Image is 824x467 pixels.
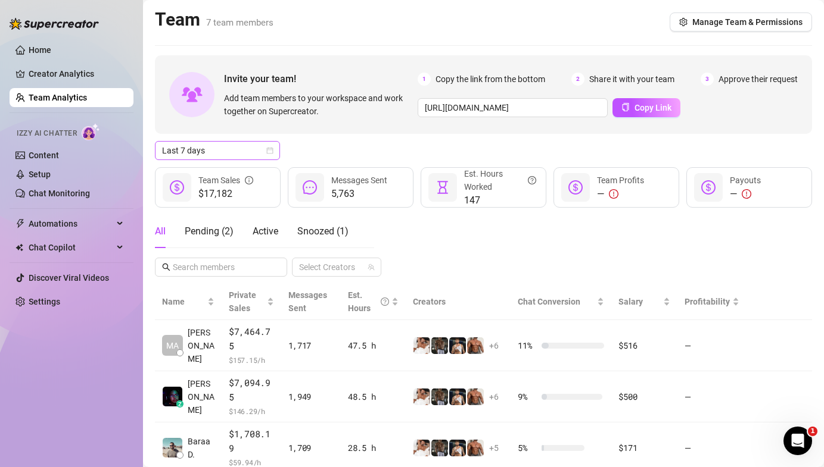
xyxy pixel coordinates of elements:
[568,180,583,195] span: dollar-circle
[742,189,751,199] span: exclamation-circle
[368,264,375,271] span: team
[418,73,431,86] span: 1
[518,339,537,352] span: 11 %
[618,339,670,352] div: $516
[303,180,317,195] span: message
[163,387,182,406] img: Rexson John Gab…
[730,187,761,201] div: —
[29,238,113,257] span: Chat Copilot
[155,284,222,320] th: Name
[229,354,274,366] span: $ 157.15 /h
[436,73,545,86] span: Copy the link from the bottom
[29,214,113,233] span: Automations
[609,189,618,199] span: exclamation-circle
[467,388,484,405] img: David
[436,180,450,195] span: hourglass
[163,438,182,457] img: Baraa Dacca
[677,371,747,422] td: —
[597,187,644,201] div: —
[188,377,214,416] span: [PERSON_NAME]
[29,170,51,179] a: Setup
[449,388,466,405] img: Chris
[618,441,670,455] div: $171
[406,284,511,320] th: Creators
[808,427,817,436] span: 1
[288,390,334,403] div: 1,949
[701,180,716,195] span: dollar-circle
[381,289,389,315] span: question-circle
[348,339,399,352] div: 47.5 h
[464,167,536,193] div: Est. Hours Worked
[489,339,499,352] span: + 6
[431,440,448,456] img: iceman_jb
[166,339,179,352] span: MA
[155,8,273,31] h2: Team
[348,289,389,315] div: Est. Hours
[229,376,274,404] span: $7,094.95
[297,225,349,237] span: Snoozed ( 1 )
[10,18,99,30] img: logo-BBDzfeDw.svg
[621,103,630,111] span: copy
[413,388,430,405] img: Jake
[518,390,537,403] span: 9 %
[185,224,234,239] div: Pending ( 2 )
[229,290,256,313] span: Private Sales
[29,273,109,283] a: Discover Viral Videos
[29,45,51,55] a: Home
[692,17,803,27] span: Manage Team & Permissions
[464,193,536,208] span: 147
[188,326,214,365] span: [PERSON_NAME]
[229,405,274,417] span: $ 146.29 /h
[571,73,584,86] span: 2
[266,147,273,154] span: calendar
[467,440,484,456] img: David
[730,175,761,185] span: Payouts
[670,12,812,32] button: Manage Team & Permissions
[489,390,499,403] span: + 6
[677,320,747,371] td: —
[162,295,205,308] span: Name
[198,187,253,201] span: $17,182
[589,73,674,86] span: Share it with your team
[29,297,60,306] a: Settings
[612,98,680,117] button: Copy Link
[331,175,387,185] span: Messages Sent
[518,441,537,455] span: 5 %
[288,441,334,455] div: 1,709
[288,339,334,352] div: 1,717
[155,224,166,239] div: All
[229,325,274,353] span: $7,464.75
[719,73,798,86] span: Approve their request
[288,290,327,313] span: Messages Sent
[170,180,184,195] span: dollar-circle
[162,142,273,159] span: Last 7 days
[17,128,77,139] span: Izzy AI Chatter
[224,92,413,118] span: Add team members to your workspace and work together on Supercreator.
[618,297,643,306] span: Salary
[449,440,466,456] img: Chris
[348,441,399,455] div: 28.5 h
[82,123,100,140] img: AI Chatter
[229,427,274,455] span: $1,708.19
[188,435,214,461] span: Baraa D.
[518,297,580,306] span: Chat Conversion
[413,440,430,456] img: Jake
[449,337,466,354] img: Chris
[701,73,714,86] span: 3
[635,103,671,112] span: Copy Link
[206,17,273,28] span: 7 team members
[224,71,418,86] span: Invite your team!
[29,189,90,198] a: Chat Monitoring
[331,187,387,201] span: 5,763
[176,400,184,408] div: z
[15,219,25,228] span: thunderbolt
[431,388,448,405] img: iceman_jb
[597,175,644,185] span: Team Profits
[173,261,270,274] input: Search members
[29,93,87,102] a: Team Analytics
[685,297,730,306] span: Profitability
[253,225,278,237] span: Active
[431,337,448,354] img: iceman_jb
[489,441,499,455] span: + 5
[679,18,688,26] span: setting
